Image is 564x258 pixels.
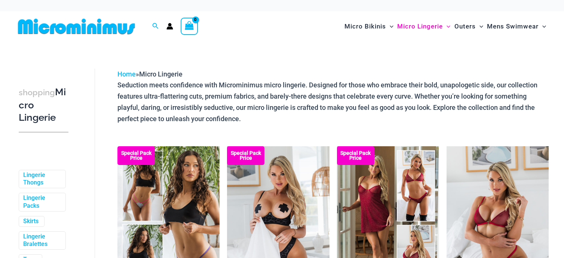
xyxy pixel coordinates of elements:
span: Outers [454,17,476,36]
a: Home [117,70,136,78]
span: Menu Toggle [539,17,546,36]
nav: Site Navigation [341,14,549,39]
span: Mens Swimwear [487,17,539,36]
a: Lingerie Thongs [23,171,60,187]
span: shopping [19,88,55,97]
span: Micro Lingerie [397,17,443,36]
span: Menu Toggle [443,17,450,36]
h3: Micro Lingerie [19,86,68,124]
span: Micro Bikinis [344,17,386,36]
span: Menu Toggle [386,17,393,36]
b: Special Pack Price [117,151,155,160]
a: Account icon link [166,23,173,30]
a: OutersMenu ToggleMenu Toggle [453,15,485,38]
a: Search icon link [152,22,159,31]
a: View Shopping Cart, empty [181,18,198,35]
a: Micro BikinisMenu ToggleMenu Toggle [343,15,395,38]
b: Special Pack Price [227,151,264,160]
img: MM SHOP LOGO FLAT [15,18,138,35]
a: Skirts [23,217,39,225]
b: Special Pack Price [337,151,374,160]
a: Micro LingerieMenu ToggleMenu Toggle [395,15,452,38]
a: Lingerie Packs [23,194,60,210]
span: Menu Toggle [476,17,483,36]
a: Mens SwimwearMenu ToggleMenu Toggle [485,15,548,38]
span: » [117,70,183,78]
a: Lingerie Bralettes [23,233,60,249]
span: Micro Lingerie [139,70,183,78]
p: Seduction meets confidence with Microminimus micro lingerie. Designed for those who embrace their... [117,79,549,124]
